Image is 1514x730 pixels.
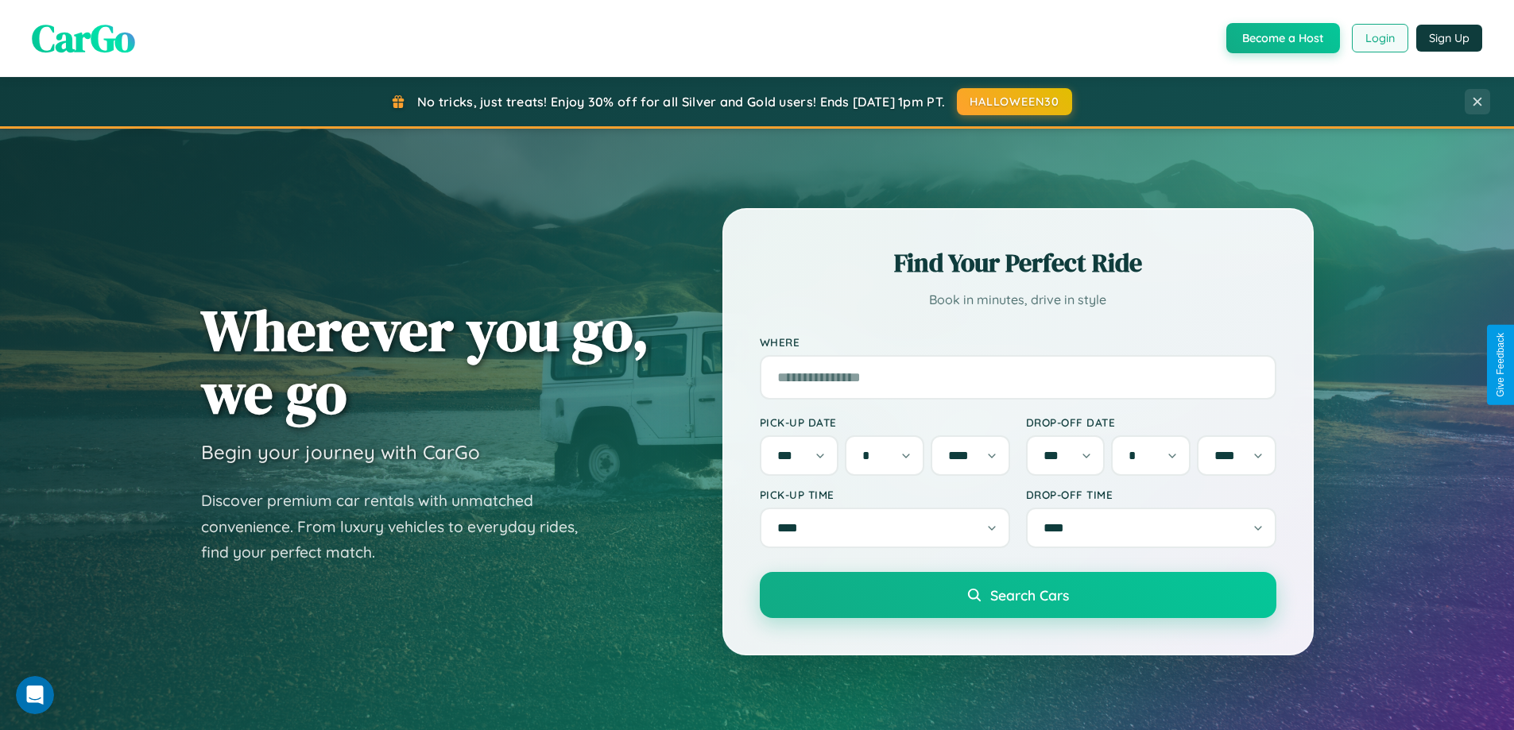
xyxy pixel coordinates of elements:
[1026,415,1276,429] label: Drop-off Date
[1226,23,1340,53] button: Become a Host
[1416,25,1482,52] button: Sign Up
[16,676,54,714] iframe: Intercom live chat
[957,88,1072,115] button: HALLOWEEN30
[760,288,1276,311] p: Book in minutes, drive in style
[990,586,1069,604] span: Search Cars
[417,94,945,110] span: No tricks, just treats! Enjoy 30% off for all Silver and Gold users! Ends [DATE] 1pm PT.
[201,440,480,464] h3: Begin your journey with CarGo
[32,12,135,64] span: CarGo
[760,335,1276,349] label: Where
[201,488,598,566] p: Discover premium car rentals with unmatched convenience. From luxury vehicles to everyday rides, ...
[760,245,1276,280] h2: Find Your Perfect Ride
[201,299,649,424] h1: Wherever you go, we go
[760,488,1010,501] label: Pick-up Time
[1352,24,1408,52] button: Login
[1495,333,1506,397] div: Give Feedback
[760,415,1010,429] label: Pick-up Date
[1026,488,1276,501] label: Drop-off Time
[760,572,1276,618] button: Search Cars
